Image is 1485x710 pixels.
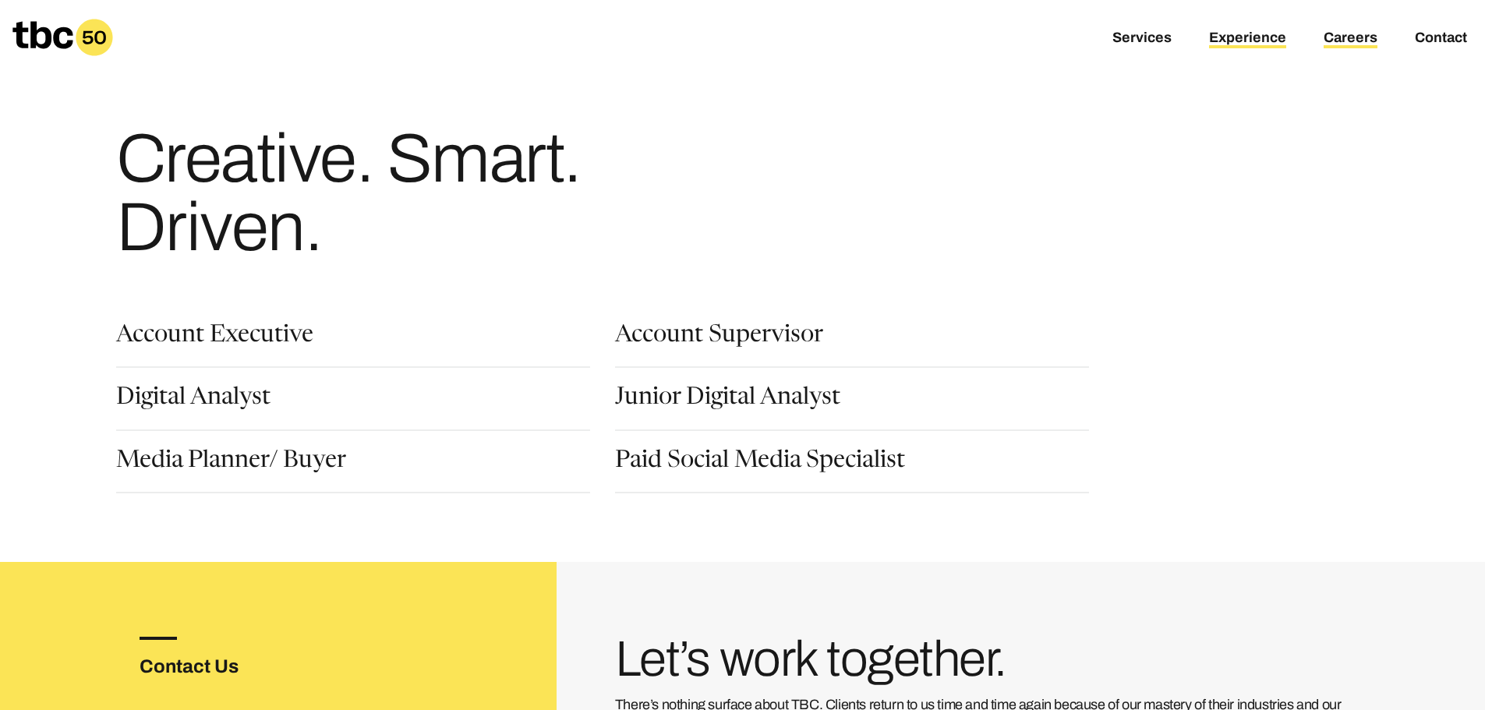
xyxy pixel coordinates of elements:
a: Homepage [12,19,113,56]
a: Media Planner/ Buyer [116,450,346,476]
a: Account Supervisor [615,324,823,351]
a: Contact [1415,30,1467,48]
a: Services [1112,30,1172,48]
a: Careers [1324,30,1377,48]
a: Junior Digital Analyst [615,387,840,413]
a: Digital Analyst [116,387,270,413]
h1: Creative. Smart. Driven. [116,125,715,262]
a: Account Executive [116,324,313,351]
h3: Let’s work together. [615,637,1369,682]
a: Paid Social Media Specialist [615,450,905,476]
a: Experience [1209,30,1286,48]
h3: Contact Us [140,652,289,680]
